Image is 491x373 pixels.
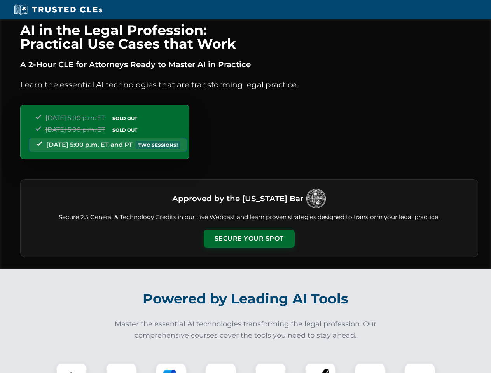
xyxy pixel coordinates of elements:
img: Trusted CLEs [12,4,105,16]
p: A 2-Hour CLE for Attorneys Ready to Master AI in Practice [20,58,478,71]
p: Secure 2.5 General & Technology Credits in our Live Webcast and learn proven strategies designed ... [30,213,468,222]
img: Logo [306,189,326,208]
p: Learn the essential AI technologies that are transforming legal practice. [20,78,478,91]
span: SOLD OUT [110,114,140,122]
h2: Powered by Leading AI Tools [30,285,461,312]
span: SOLD OUT [110,126,140,134]
span: [DATE] 5:00 p.m. ET [45,114,105,122]
p: Master the essential AI technologies transforming the legal profession. Our comprehensive courses... [110,319,382,341]
button: Secure Your Spot [204,230,295,248]
h3: Approved by the [US_STATE] Bar [172,192,303,206]
span: [DATE] 5:00 p.m. ET [45,126,105,133]
h1: AI in the Legal Profession: Practical Use Cases that Work [20,23,478,51]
